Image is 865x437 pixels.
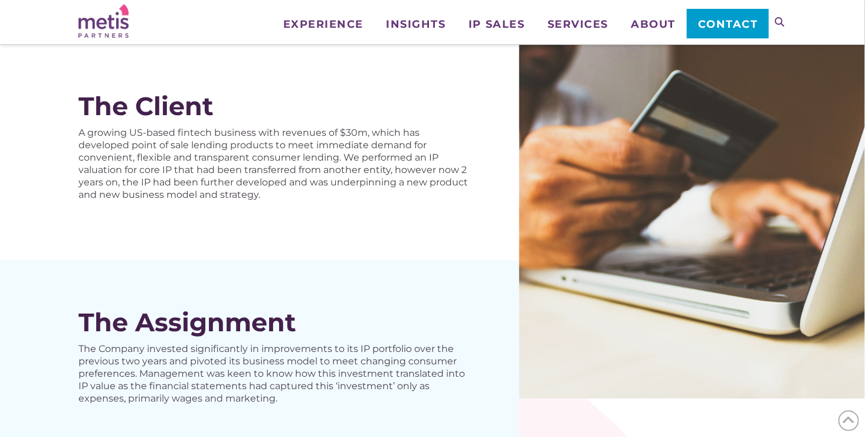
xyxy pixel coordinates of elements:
span: About [631,19,676,30]
span: Insights [386,19,445,30]
span: Experience [283,19,363,30]
span: Services [548,19,608,30]
div: The Client [78,92,472,120]
div: The Assignment [78,308,472,337]
p: The Company invested significantly in improvements to its IP portfolio over the previous two year... [78,343,472,405]
span: Contact [699,19,758,30]
span: Back to Top [838,410,859,431]
span: IP Sales [468,19,525,30]
img: Metis Partners [78,4,129,38]
p: A growing US-based fintech business with revenues of $30m, which has developed point of sale lend... [78,126,472,201]
a: Contact [687,9,769,38]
